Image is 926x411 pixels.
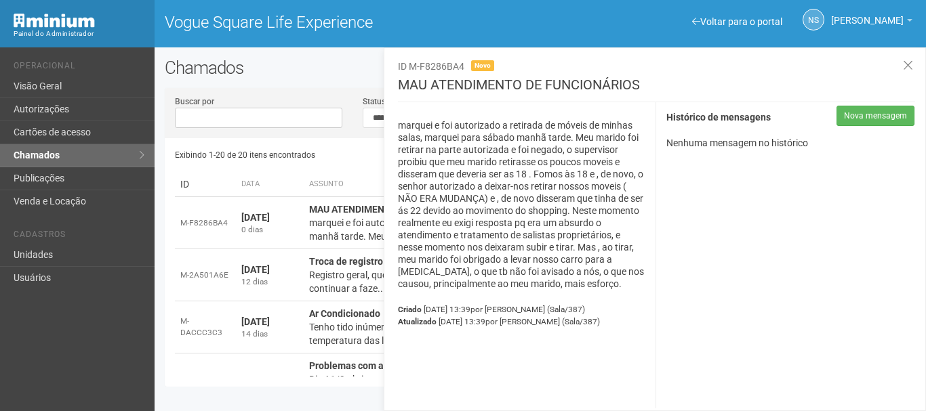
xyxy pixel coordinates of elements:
[831,17,912,28] a: [PERSON_NAME]
[837,106,914,126] button: Nova mensagem
[398,317,437,326] strong: Atualizado
[309,308,380,319] strong: Ar Condicionado
[439,317,600,326] span: [DATE] 13:39
[14,61,144,75] li: Operacional
[398,119,646,290] p: marquei e foi autorizado a retirada de móveis de minhas salas, marquei para sábado manhã tarde. M...
[236,172,304,197] th: Data
[424,305,585,314] span: [DATE] 13:39
[241,276,298,288] div: 12 dias
[309,372,685,399] div: Dia 11/9 abri um chamado e não obtivemos uma resposta, mas a empresa clima top novamente alertou ...
[666,137,914,149] p: Nenhuma mensagem no histórico
[485,317,600,326] span: por [PERSON_NAME] (Sala/387)
[175,301,236,353] td: M-DACCC3C3
[241,212,270,223] strong: [DATE]
[165,14,530,31] h1: Vogue Square Life Experience
[14,230,144,244] li: Cadastros
[175,95,214,108] label: Buscar por
[175,172,236,197] td: ID
[471,60,494,71] span: Novo
[309,204,481,215] strong: MAU ATENDIMENTO DE FUNCIONÁRIOS
[14,14,95,28] img: Minium
[309,320,685,347] div: Tenho tido inúmeras reclamações a respeito do ar condicionado da unidade. A temperatura das lojas...
[309,360,655,371] strong: Problemas com a água do shopping fornecida aos aparelhos de ar-condicionado
[309,216,685,243] div: marquei e foi autorizado a retirada de móveis de minhas salas, marquei para sábado manhã tarde. M...
[666,112,771,123] strong: Histórico de mensagens
[241,264,270,275] strong: [DATE]
[241,224,298,236] div: 0 dias
[241,376,270,387] strong: [DATE]
[803,9,824,30] a: NS
[831,2,904,26] span: Nicolle Silva
[692,16,782,27] a: Voltar para o portal
[304,172,691,197] th: Assunto
[470,305,585,314] span: por [PERSON_NAME] (Sala/387)
[398,78,915,102] h3: MAU ATENDIMENTO DE FUNCIONÁRIOS
[241,328,298,340] div: 14 dias
[14,28,144,40] div: Painel do Administrador
[398,61,464,72] span: ID M-F8286BA4
[398,305,422,314] strong: Criado
[241,316,270,327] strong: [DATE]
[175,145,541,165] div: Exibindo 1-20 de 20 itens encontrados
[309,268,685,295] div: Registro geral, que fica no corredor está com problema, e precisamos de reparo para continuar a f...
[363,95,386,108] label: Status
[309,256,421,267] strong: Troca de registro 358/359
[175,249,236,301] td: M-2A501A6E
[165,58,916,78] h2: Chamados
[175,197,236,249] td: M-F8286BA4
